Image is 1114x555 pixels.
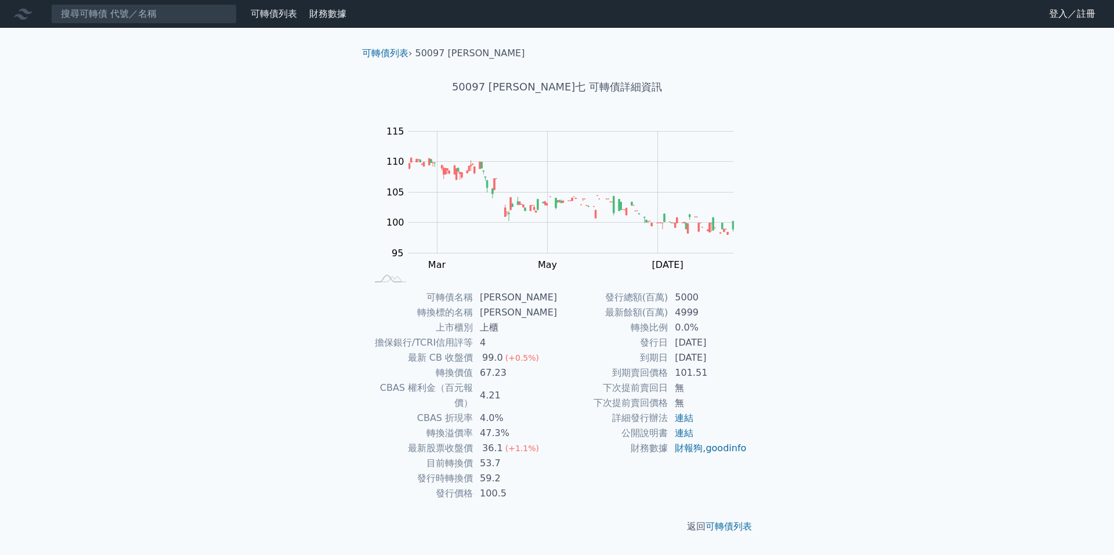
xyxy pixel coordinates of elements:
td: 轉換價值 [367,365,473,380]
tspan: 95 [392,248,403,259]
td: 上市櫃別 [367,320,473,335]
td: 下次提前賣回日 [557,380,668,396]
td: 可轉債名稱 [367,290,473,305]
td: [DATE] [668,350,747,365]
td: 轉換比例 [557,320,668,335]
td: 47.3% [473,426,557,441]
td: 財務數據 [557,441,668,456]
a: 可轉債列表 [706,521,752,532]
a: 登入／註冊 [1040,5,1105,23]
tspan: Mar [428,259,446,270]
td: 詳細發行辦法 [557,411,668,426]
td: 59.2 [473,471,557,486]
td: 0.0% [668,320,747,335]
td: 4999 [668,305,747,320]
td: 公開說明書 [557,426,668,441]
td: , [668,441,747,456]
td: 100.5 [473,486,557,501]
td: 無 [668,380,747,396]
p: 返回 [353,520,761,534]
td: [PERSON_NAME] [473,290,557,305]
li: 50097 [PERSON_NAME] [415,46,525,60]
td: 擔保銀行/TCRI信用評等 [367,335,473,350]
td: 發行日 [557,335,668,350]
td: 101.51 [668,365,747,380]
tspan: 115 [386,126,404,137]
td: 5000 [668,290,747,305]
g: Chart [380,126,751,270]
span: (+1.1%) [505,444,539,453]
li: › [362,46,412,60]
td: 下次提前賣回價格 [557,396,668,411]
td: 4.21 [473,380,557,411]
a: goodinfo [706,442,746,454]
h1: 50097 [PERSON_NAME]七 可轉債詳細資訊 [353,79,761,95]
td: 到期賣回價格 [557,365,668,380]
td: 目前轉換價 [367,456,473,471]
td: 發行價格 [367,486,473,501]
tspan: 110 [386,156,404,167]
td: 最新股票收盤價 [367,441,473,456]
td: 無 [668,396,747,411]
a: 可轉債列表 [362,48,408,59]
a: 連結 [675,427,693,438]
td: 轉換溢價率 [367,426,473,441]
div: 36.1 [480,441,505,456]
a: 可轉債列表 [251,8,297,19]
td: 4 [473,335,557,350]
tspan: 100 [386,217,404,228]
tspan: 105 [386,187,404,198]
a: 財報狗 [675,442,703,454]
td: CBAS 折現率 [367,411,473,426]
span: (+0.5%) [505,353,539,362]
td: 最新 CB 收盤價 [367,350,473,365]
td: CBAS 權利金（百元報價） [367,380,473,411]
tspan: May [538,259,557,270]
input: 搜尋可轉債 代號／名稱 [51,4,237,24]
td: 53.7 [473,456,557,471]
td: [PERSON_NAME] [473,305,557,320]
td: 轉換標的名稱 [367,305,473,320]
iframe: Chat Widget [1056,499,1114,555]
td: 67.23 [473,365,557,380]
td: [DATE] [668,335,747,350]
div: 99.0 [480,350,505,365]
tspan: [DATE] [652,259,683,270]
td: 最新餘額(百萬) [557,305,668,320]
td: 發行時轉換價 [367,471,473,486]
a: 財務數據 [309,8,346,19]
a: 連結 [675,412,693,423]
td: 到期日 [557,350,668,365]
td: 上櫃 [473,320,557,335]
td: 4.0% [473,411,557,426]
td: 發行總額(百萬) [557,290,668,305]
